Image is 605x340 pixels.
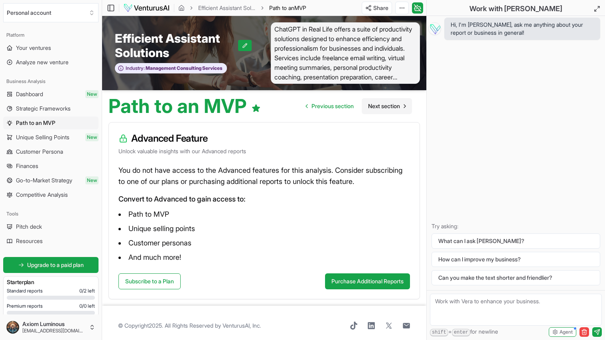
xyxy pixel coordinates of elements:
[16,44,51,52] span: Your ventures
[432,270,600,285] button: Can you make the text shorter and friendlier?
[269,4,306,12] span: Path to anMVP
[3,160,99,172] a: Finances
[79,303,95,309] span: 0 / 0 left
[16,148,63,156] span: Customer Persona
[118,165,410,187] p: You do not have access to the Advanced features for this analysis. Consider subscribing to one of...
[16,237,43,245] span: Resources
[362,98,412,114] a: Go to next page
[16,191,68,199] span: Competitive Analysis
[108,97,261,116] h1: Path to an MVP
[79,288,95,294] span: 0 / 2 left
[7,303,43,309] span: Premium reports
[115,31,238,60] span: Efficient Assistant Solutions
[311,102,354,110] span: Previous section
[3,3,99,22] button: Select an organization
[118,222,410,235] li: Unique selling points
[118,322,261,330] span: © Copyright 2025 . All Rights Reserved by .
[3,56,99,69] a: Analyze new venture
[300,98,412,114] nav: pagination
[368,102,400,110] span: Next section
[118,147,410,155] p: Unlock valuable insights with our Advanced reports
[3,208,99,220] div: Tools
[6,321,19,334] img: ACg8ocKUqjVhn-c64FdMUQxdI18-UDX7qCKtRsCmkF9DQu5EWk9qqz4=s96-c
[118,273,181,289] a: Subscribe to a Plan
[85,133,99,141] span: New
[428,22,441,35] img: Vera
[223,322,260,329] a: VenturusAI, Inc
[123,3,170,13] img: logo
[118,208,410,221] li: Path to MVP
[126,65,145,71] span: Industry:
[469,3,562,14] h2: Work with [PERSON_NAME]
[362,2,392,14] button: Share
[7,288,43,294] span: Standard reports
[560,329,573,335] span: Agent
[432,233,600,249] button: What can I ask [PERSON_NAME]?
[432,252,600,267] button: How can I improve my business?
[22,328,86,334] span: [EMAIL_ADDRESS][DOMAIN_NAME]
[3,29,99,42] div: Platform
[3,220,99,233] a: Pitch deck
[373,4,388,12] span: Share
[3,131,99,144] a: Unique Selling PointsNew
[85,90,99,98] span: New
[430,328,498,336] span: + for newline
[3,188,99,201] a: Competitive Analysis
[16,176,72,184] span: Go-to-Market Strategy
[16,133,69,141] span: Unique Selling Points
[325,273,410,289] button: Purchase Additional Reports
[3,174,99,187] a: Go-to-Market StrategyNew
[16,223,42,231] span: Pitch deck
[16,162,38,170] span: Finances
[3,318,99,337] button: Axiom Luminous[EMAIL_ADDRESS][DOMAIN_NAME]
[432,222,600,230] p: Try asking:
[27,261,84,269] span: Upgrade to a paid plan
[3,257,99,273] a: Upgrade to a paid plan
[3,42,99,54] a: Your ventures
[16,90,43,98] span: Dashboard
[549,327,576,337] button: Agent
[3,117,99,129] a: Path to an MVP
[145,65,223,71] span: Management Consulting Services
[452,329,470,336] kbd: enter
[3,88,99,101] a: DashboardNew
[85,176,99,184] span: New
[118,132,410,145] h3: Advanced Feature
[3,235,99,247] a: Resources
[271,22,420,84] span: ChatGPT in Real Life offers a suite of productivity solutions designed to enhance efficiency and ...
[16,119,55,127] span: Path to an MVP
[118,194,410,205] p: Convert to Advanced to gain access to:
[430,329,448,336] kbd: shift
[3,102,99,115] a: Strategic Frameworks
[451,21,594,37] span: Hi, I'm [PERSON_NAME], ask me anything about your report or business in general!
[269,4,294,11] span: Path to an
[3,75,99,88] div: Business Analysis
[7,278,95,286] h3: Starter plan
[118,237,410,249] li: Customer personas
[115,63,227,74] button: Industry:Management Consulting Services
[300,98,360,114] a: Go to previous page
[178,4,306,12] nav: breadcrumb
[16,105,71,113] span: Strategic Frameworks
[22,320,86,328] span: Axiom Luminous
[118,251,410,264] li: And much more!
[3,145,99,158] a: Customer Persona
[16,58,69,66] span: Analyze new venture
[198,4,256,12] a: Efficient Assistant Solutions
